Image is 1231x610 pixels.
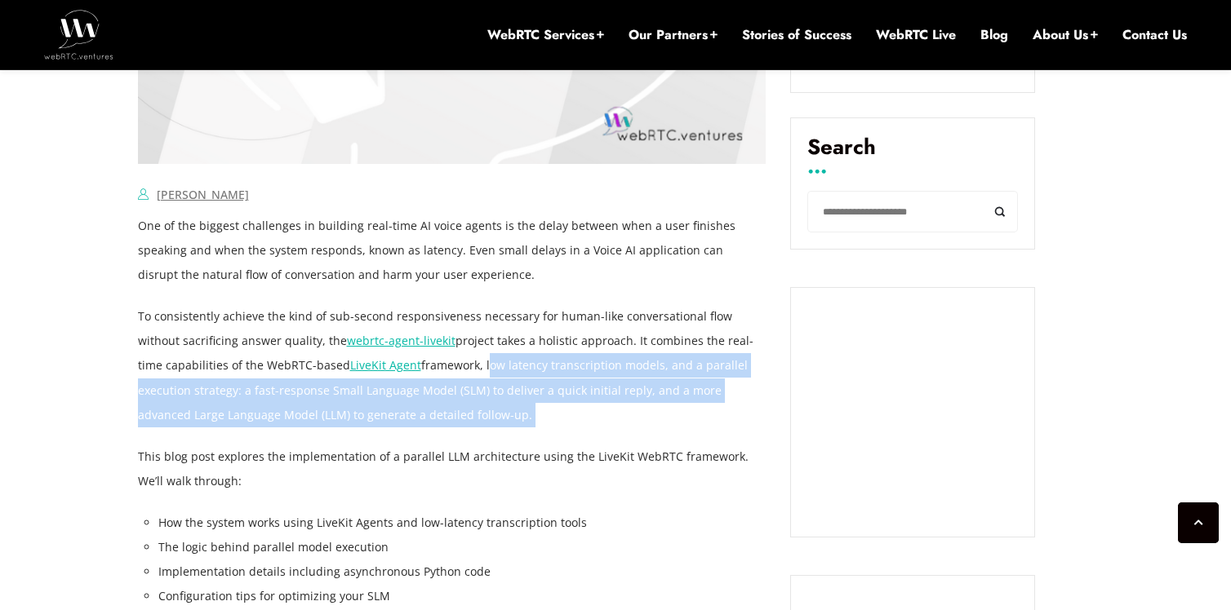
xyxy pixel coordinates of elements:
[158,535,767,559] li: The logic behind parallel model execution
[980,26,1008,44] a: Blog
[158,511,767,535] li: How the system works using LiveKit Agents and low-latency transcription tools
[807,135,1018,172] label: Search
[347,333,456,348] a: webrtc-agent-livekit
[807,304,1018,521] iframe: Embedded CTA
[138,214,767,287] p: One of the biggest challenges in building real-time AI voice agents is the delay between when a u...
[138,444,767,493] p: This blog post explores the implementation of a parallel LLM architecture using the LiveKit WebRT...
[629,26,718,44] a: Our Partners
[487,26,604,44] a: WebRTC Services
[1033,26,1098,44] a: About Us
[1122,26,1187,44] a: Contact Us
[158,559,767,584] li: Implementation details including asynchronous Python code
[981,191,1018,232] button: Search
[44,10,113,59] img: WebRTC.ventures
[158,584,767,608] li: Configuration tips for optimizing your SLM
[350,357,421,373] a: LiveKit Agent
[157,187,249,202] a: [PERSON_NAME]
[742,26,851,44] a: Stories of Success
[138,304,767,427] p: To consistently achieve the kind of sub-second responsiveness necessary for human-like conversati...
[876,26,956,44] a: WebRTC Live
